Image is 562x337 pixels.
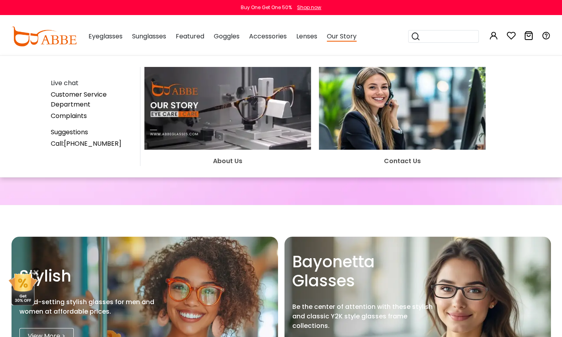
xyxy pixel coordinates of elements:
[176,32,204,41] span: Featured
[51,128,88,137] a: Suggestions
[19,297,168,316] div: Trend-setting stylish glasses for men and women at affordable prices.
[144,156,311,166] div: About Us
[327,32,357,42] span: Our Story
[12,27,77,46] img: abbeglasses.com
[51,111,87,120] a: Complaints
[292,302,441,330] div: Be the center of attention with these stylish and classic Y2K style glasses frame collections.
[51,139,121,148] a: Call:[PHONE_NUMBER]
[319,156,485,166] div: Contact Us
[319,103,485,166] a: Contact Us
[144,103,311,166] a: About Us
[8,274,38,305] img: mini welcome offer
[51,78,136,88] div: Live chat
[249,32,287,41] span: Accessories
[319,67,485,150] img: Contact Us
[214,32,240,41] span: Goggles
[144,67,311,150] img: About Us
[132,32,166,41] span: Sunglasses
[293,4,321,11] a: Shop now
[241,4,292,11] div: Buy One Get One 50%
[88,32,123,41] span: Eyeglasses
[296,32,317,41] span: Lenses
[292,252,441,290] h2: Bayonetta Glasses
[297,4,321,11] div: Shop now
[51,90,107,109] a: Customer Service Department
[19,266,168,285] h2: Stylish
